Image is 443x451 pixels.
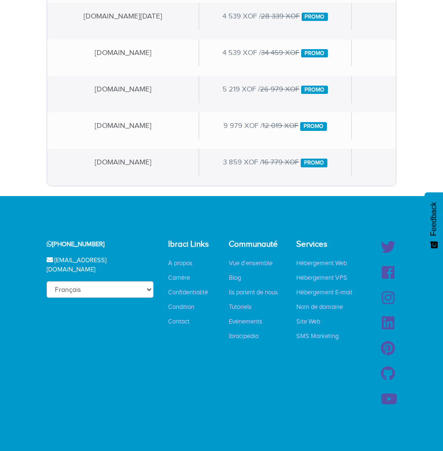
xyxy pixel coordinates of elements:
a: SMS Marketing [289,331,346,341]
a: Vue d'ensemble [221,258,280,268]
span: Feedback [429,202,438,236]
a: Site Web [289,317,327,326]
a: Hébergement Web [289,258,354,268]
div: 4 539 XOF / [199,3,351,30]
span: Promo [302,13,328,21]
div: [DOMAIN_NAME] [47,76,199,103]
div: [DOMAIN_NAME] [47,112,199,139]
a: A propos [161,258,200,268]
h4: Services [296,240,359,249]
a: Tutoriels [221,302,259,311]
a: Ibracipedia [221,331,266,341]
a: Evénements [221,317,270,326]
div: [DOMAIN_NAME] [47,39,199,66]
div: [PHONE_NUMBER] [34,233,153,256]
a: Ils parlent de nous [221,288,285,297]
div: 9 979 XOF / [199,112,351,139]
del: 16 779 XOF [262,158,299,166]
a: Contact [161,317,197,326]
del: 28 339 XOF [261,12,300,20]
div: 3 859 XOF / [199,149,351,176]
div: [EMAIL_ADDRESS][DOMAIN_NAME] [34,249,153,281]
del: 12 019 XOF [262,122,298,129]
div: 4 539 XOF / [199,39,351,66]
del: 34 459 XOF [261,49,299,56]
div: [DOMAIN_NAME][DATE] [47,3,199,30]
span: Promo [301,86,328,94]
a: Carrière [161,273,197,282]
button: Feedback - Afficher l’enquête [425,192,443,258]
span: Promo [301,49,328,58]
del: 26 979 XOF [260,85,299,93]
span: Promo [301,159,327,167]
h4: Ibraci Links [168,240,231,249]
span: Promo [300,122,327,131]
h4: Communauté [229,240,292,249]
a: Confidentialité [161,288,215,297]
div: 5 219 XOF / [199,76,351,103]
a: Hébergement VPS [289,273,355,282]
a: Condition [161,302,202,311]
a: Nom de domaine [289,302,350,311]
a: Blog [221,273,248,282]
a: Hébergement E-mail [289,288,359,297]
div: [DOMAIN_NAME] [47,149,199,176]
